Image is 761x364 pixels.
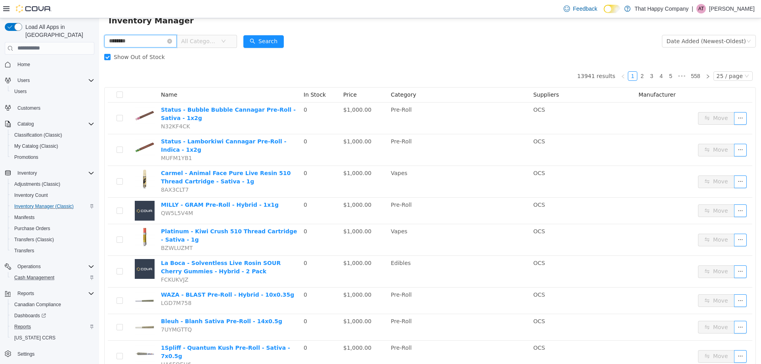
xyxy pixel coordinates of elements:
button: Inventory [14,168,40,178]
button: Home [2,59,98,70]
button: icon: ellipsis [635,215,648,228]
span: Adjustments (Classic) [11,179,94,189]
span: Operations [17,263,41,270]
span: My Catalog (Classic) [14,143,58,149]
a: Bleuh - Blanh Sativa Pre-Roll - 14x0.5g [62,300,183,306]
button: icon: swapMove [599,247,635,260]
span: Inventory Count [11,191,94,200]
button: icon: swapMove [599,332,635,345]
button: icon: searchSearch [144,17,185,30]
span: Settings [14,349,94,359]
button: icon: ellipsis [635,276,648,289]
span: Reports [17,290,34,297]
span: Transfers (Classic) [14,236,54,243]
a: Manifests [11,213,38,222]
td: Vapes [289,148,431,179]
span: 0 [205,183,208,190]
span: Inventory Manager (Classic) [11,202,94,211]
span: $1,000.00 [244,242,272,248]
span: Load All Apps in [GEOGRAPHIC_DATA] [22,23,94,39]
span: Dashboards [14,313,46,319]
a: Dashboards [11,311,49,320]
img: La Boca - Solventless Live Rosin SOUR Cherry Gummies - Hybrid - 2 Pack placeholder [36,241,55,261]
span: ••• [576,53,589,63]
a: Adjustments (Classic) [11,179,63,189]
img: MILLY - GRAM Pre-Roll - Hybrid - 1x1g placeholder [36,183,55,202]
p: [PERSON_NAME] [709,4,755,13]
span: Settings [17,351,34,357]
button: Transfers (Classic) [8,234,98,245]
span: N32KF4CK [62,105,91,111]
input: Dark Mode [604,5,620,13]
a: 2 [539,53,547,62]
span: Manufacturer [539,73,577,80]
a: 5 [567,53,576,62]
button: Adjustments (Classic) [8,179,98,190]
button: icon: swapMove [599,126,635,138]
button: My Catalog (Classic) [8,141,98,152]
a: Classification (Classic) [11,130,65,140]
li: Next 5 Pages [576,53,589,63]
button: Catalog [2,118,98,130]
button: Manifests [8,212,98,223]
span: 0 [205,152,208,158]
span: In Stock [205,73,227,80]
span: Users [11,87,94,96]
a: Status - Lamborkiwi Cannagar Pre-Roll - Indica - 1x2g [62,120,187,135]
p: That Happy Company [635,4,688,13]
button: icon: ellipsis [635,157,648,170]
button: icon: ellipsis [635,126,648,138]
span: Feedback [573,5,597,13]
img: Platinum - Kiwi Crush 510 Thread Cartridge - Sativa - 1g hero shot [36,209,55,229]
span: Classification (Classic) [11,130,94,140]
span: Manifests [11,213,94,222]
span: Suppliers [434,73,460,80]
button: Operations [2,261,98,272]
button: icon: swapMove [599,215,635,228]
span: My Catalog (Classic) [11,141,94,151]
span: OCS [434,273,446,280]
span: Canadian Compliance [14,301,61,308]
span: $1,000.00 [244,273,272,280]
button: Transfers [8,245,98,256]
span: OCS [434,183,446,190]
span: 0 [205,300,208,306]
span: Catalog [17,121,34,127]
a: Feedback [560,1,600,17]
li: 558 [589,53,604,63]
span: QW5L5V4M [62,192,94,198]
span: Home [14,59,94,69]
span: Operations [14,262,94,271]
li: 3 [548,53,557,63]
span: OCS [434,242,446,248]
a: Reports [11,322,34,332]
button: Settings [2,348,98,360]
i: icon: down [645,55,650,61]
span: Promotions [11,152,94,162]
a: Settings [14,349,38,359]
span: Transfers (Classic) [11,235,94,244]
span: Users [17,77,30,84]
span: Classification (Classic) [14,132,62,138]
a: Promotions [11,152,42,162]
button: Promotions [8,152,98,163]
button: icon: swapMove [599,157,635,170]
span: BZWLUZMT [62,227,94,233]
span: 0 [205,210,208,216]
a: 558 [589,53,603,62]
button: Users [14,76,33,85]
button: icon: ellipsis [635,94,648,107]
i: icon: right [606,56,611,61]
span: Reports [11,322,94,332]
button: icon: ellipsis [635,186,648,199]
a: Inventory Manager (Classic) [11,202,77,211]
button: Reports [8,321,98,332]
span: Cash Management [11,273,94,282]
img: Carmel - Animal Face Pure Live Resin 510 Thread Cartridge - Sativa - 1g hero shot [36,151,55,171]
span: Home [17,61,30,68]
a: Carmel - Animal Face Pure Live Resin 510 Thread Cartridge - Sativa - 1g [62,152,191,166]
span: Dashboards [11,311,94,320]
span: Washington CCRS [11,333,94,343]
a: Home [14,60,33,69]
span: Reports [14,324,31,330]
